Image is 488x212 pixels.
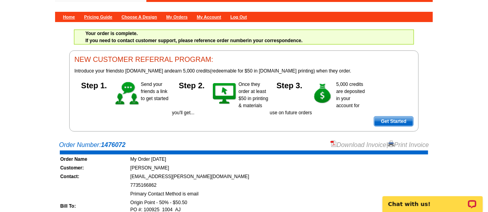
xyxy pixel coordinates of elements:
[60,155,129,163] td: Order Name
[63,15,75,19] a: Home
[60,173,129,180] td: Contact:
[130,164,428,172] td: [PERSON_NAME]
[114,81,141,107] img: step-1.gif
[130,190,428,198] td: Primary Contact Method is email
[84,15,113,19] a: Pricing Guide
[122,15,157,19] a: Choose A Design
[59,140,429,150] div: Order Number:
[374,116,414,126] a: Get Started
[270,82,365,115] span: 5,000 credits are deposited in your account for use on future orders
[166,15,187,19] a: My Orders
[55,45,63,46] img: u
[270,81,309,89] h5: Step 3.
[388,141,429,148] a: Print Invoice
[197,15,221,19] a: My Account
[331,141,386,148] a: Download Invoice
[74,67,414,74] p: to [DOMAIN_NAME] and (redeemable for $50 in [DOMAIN_NAME] printing) when they order.
[374,117,413,126] span: Get Started
[74,68,120,74] span: Introduce your friends
[331,140,429,150] div: |
[85,31,303,43] span: If you need to contact customer support, please reference order number in your correspondence.
[172,81,211,89] h5: Step 2.
[388,141,394,147] img: small-print-icon.gif
[141,82,168,101] span: Send your friends a link to get started
[130,173,428,180] td: [EMAIL_ADDRESS][PERSON_NAME][DOMAIN_NAME]
[211,81,238,107] img: step-2.gif
[130,155,428,163] td: My Order [DATE]
[172,82,268,115] span: Once they order at least $50 in printing & materials you'll get...
[130,181,428,189] td: 7735166862
[74,56,414,64] h3: NEW CUSTOMER REFERRAL PROGRAM:
[101,141,126,148] strong: 1476072
[74,81,114,89] h5: Step 1.
[331,141,337,147] img: small-pdf-icon.gif
[172,68,210,74] span: earn 5,000 credits
[309,81,336,107] img: step-3.gif
[85,31,138,36] strong: Your order is complete.
[377,187,488,212] iframe: LiveChat chat widget
[60,164,129,172] td: Customer:
[230,15,247,19] a: Log Out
